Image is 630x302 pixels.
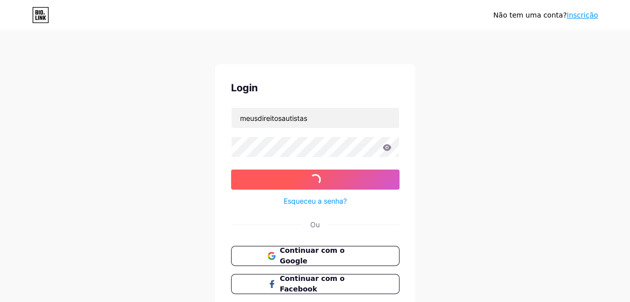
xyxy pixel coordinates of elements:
div: Ou [310,219,320,230]
span: Continuar com o Facebook [280,273,362,294]
input: Nome de usuário [232,108,399,128]
button: Continuar com o Facebook [231,274,399,294]
a: Inscrição [567,11,598,19]
span: Continuar com o Google [280,245,362,266]
a: Esqueceu a senha? [284,196,347,206]
div: Não tem uma conta? [493,10,598,21]
button: Continuar com o Google [231,246,399,266]
div: Login [231,80,399,95]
